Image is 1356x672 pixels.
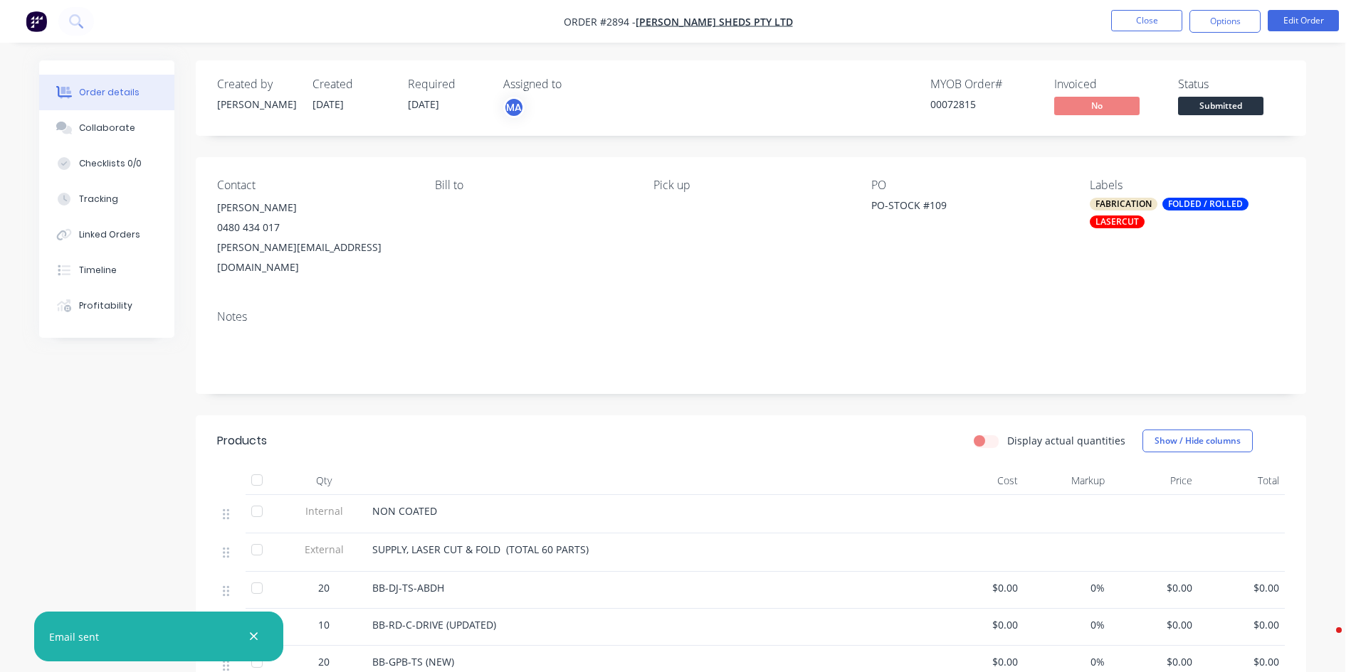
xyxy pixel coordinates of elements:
div: Timeline [79,264,117,277]
div: PO-STOCK #109 [871,198,1049,218]
span: 20 [318,580,330,595]
label: Display actual quantities [1007,433,1125,448]
span: SUPPLY, LASER CUT & FOLD (TOTAL 60 PARTS) [372,543,589,556]
span: BB-DJ-TS-ABDH [372,581,444,594]
span: $0.00 [1116,654,1192,669]
a: [PERSON_NAME] Sheds Pty Ltd [636,15,793,28]
button: Profitability [39,288,174,324]
button: Close [1111,10,1182,31]
div: Price [1110,466,1198,495]
div: Invoiced [1054,78,1161,91]
button: Linked Orders [39,217,174,252]
button: Order details [39,75,174,110]
div: [PERSON_NAME] [217,97,295,112]
div: Created by [217,78,295,91]
div: [PERSON_NAME][EMAIL_ADDRESS][DOMAIN_NAME] [217,238,412,277]
span: No [1054,97,1140,114]
button: Edit Order [1268,10,1339,31]
span: $0.00 [1204,654,1280,669]
span: 0% [1029,580,1105,595]
iframe: Intercom live chat [1308,624,1342,658]
div: Qty [281,466,367,495]
span: $0.00 [942,617,1018,632]
img: Factory [26,11,47,32]
span: 20 [318,654,330,669]
div: Notes [217,310,1285,324]
div: 00072815 [930,97,1037,112]
span: $0.00 [1204,617,1280,632]
div: Order details [79,86,140,99]
span: BB-GPB-TS (NEW) [372,655,454,668]
div: [PERSON_NAME]0480 434 017[PERSON_NAME][EMAIL_ADDRESS][DOMAIN_NAME] [217,198,412,277]
div: Profitability [79,299,132,312]
div: FABRICATION [1090,198,1157,210]
div: Bill to [435,178,630,192]
div: Collaborate [79,122,135,134]
span: 10 [318,617,330,632]
button: Options [1189,10,1261,33]
div: 0480 434 017 [217,218,412,238]
div: Pick up [653,178,848,192]
div: Assigned to [503,78,646,91]
button: MA [503,97,525,118]
span: NON COATED [372,504,437,518]
span: 0% [1029,654,1105,669]
span: $0.00 [1116,580,1192,595]
div: [PERSON_NAME] [217,198,412,218]
span: $0.00 [1116,617,1192,632]
button: Show / Hide columns [1142,430,1253,452]
button: Collaborate [39,110,174,146]
span: [DATE] [312,97,344,111]
span: External [287,542,361,557]
button: Timeline [39,252,174,288]
div: Contact [217,178,412,192]
div: Total [1198,466,1286,495]
div: Tracking [79,193,118,206]
div: Markup [1024,466,1111,495]
div: Linked Orders [79,228,140,241]
span: 0% [1029,617,1105,632]
button: Submitted [1178,97,1263,118]
div: Cost [936,466,1024,495]
span: $0.00 [942,654,1018,669]
button: Checklists 0/0 [39,146,174,181]
div: Status [1178,78,1285,91]
div: Labels [1090,178,1285,192]
span: Order #2894 - [564,15,636,28]
span: $0.00 [942,580,1018,595]
div: MYOB Order # [930,78,1037,91]
div: PO [871,178,1066,192]
div: FOLDED / ROLLED [1162,198,1249,210]
div: Required [408,78,486,91]
div: LASERCUT [1090,215,1145,228]
span: BB-RD-C-DRIVE (UPDATED) [372,618,496,631]
div: Products [217,432,267,449]
div: Checklists 0/0 [79,157,142,170]
button: Tracking [39,181,174,217]
span: [DATE] [408,97,439,111]
div: Created [312,78,391,91]
span: Submitted [1178,97,1263,114]
span: Internal [287,503,361,518]
div: Email sent [49,629,99,644]
span: $0.00 [1204,580,1280,595]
